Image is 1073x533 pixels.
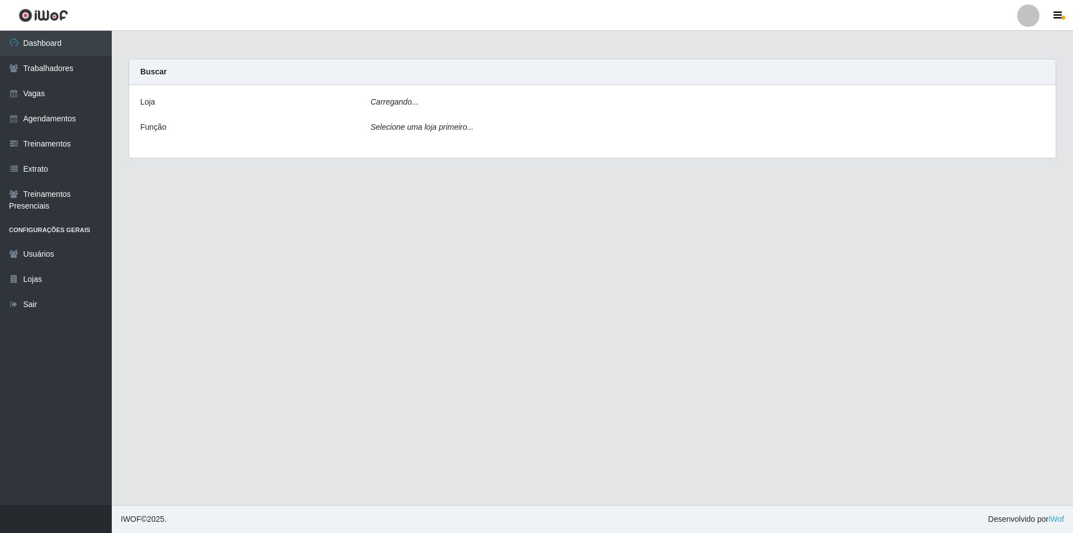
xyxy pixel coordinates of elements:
[371,122,473,131] i: Selecione uma loja primeiro...
[121,513,167,525] span: © 2025 .
[140,121,167,133] label: Função
[140,67,167,76] strong: Buscar
[988,513,1064,525] span: Desenvolvido por
[121,515,141,523] span: IWOF
[140,96,155,108] label: Loja
[1048,515,1064,523] a: iWof
[18,8,68,22] img: CoreUI Logo
[371,97,419,106] i: Carregando...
